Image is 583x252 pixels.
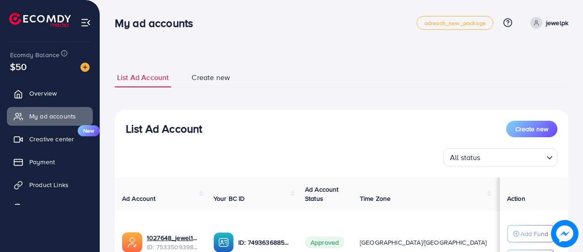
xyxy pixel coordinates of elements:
[9,13,71,27] img: logo
[483,149,543,164] input: Search for option
[10,50,59,59] span: Ecomdy Balance
[126,122,202,135] h3: List Ad Account
[507,225,554,242] button: Add Fund
[305,185,339,203] span: Ad Account Status
[78,125,100,136] span: New
[527,17,568,29] a: jewelpk
[7,176,93,194] a: Product Links
[117,72,169,83] span: List Ad Account
[29,89,57,98] span: Overview
[147,242,199,252] span: ID: 7533509398926376976
[10,60,27,73] span: $50
[192,72,230,83] span: Create new
[29,180,69,189] span: Product Links
[29,134,74,144] span: Creative center
[417,16,493,30] a: adreach_new_package
[305,236,344,248] span: Approved
[115,16,200,30] h3: My ad accounts
[448,151,482,164] span: All status
[506,121,557,137] button: Create new
[360,194,390,203] span: Time Zone
[7,130,93,148] a: Creative centerNew
[214,194,245,203] span: Your BC ID
[238,237,290,248] p: ID: 7493636885487828999
[7,107,93,125] a: My ad accounts
[552,221,578,247] img: image
[7,198,93,217] a: Billing
[7,84,93,102] a: Overview
[424,20,486,26] span: adreach_new_package
[520,228,548,239] p: Add Fund
[80,63,90,72] img: image
[29,157,55,166] span: Payment
[443,148,557,166] div: Search for option
[122,194,156,203] span: Ad Account
[515,124,548,134] span: Create new
[507,194,525,203] span: Action
[7,153,93,171] a: Payment
[147,233,199,252] div: <span class='underline'>1027648_jewel12_1754031854844</span></br>7533509398926376976
[360,238,487,247] span: [GEOGRAPHIC_DATA]/[GEOGRAPHIC_DATA]
[29,203,48,212] span: Billing
[147,233,199,242] a: 1027648_jewel12_1754031854844
[80,17,91,28] img: menu
[546,17,568,28] p: jewelpk
[29,112,76,121] span: My ad accounts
